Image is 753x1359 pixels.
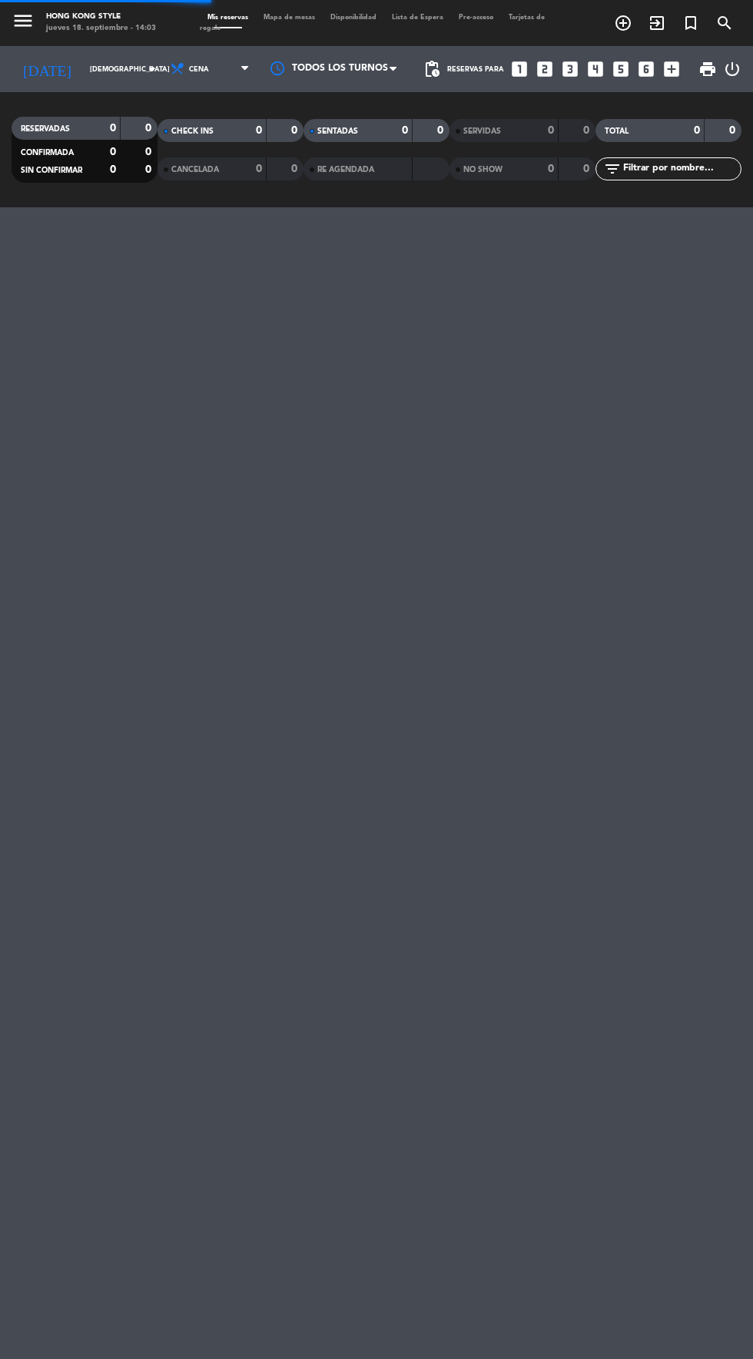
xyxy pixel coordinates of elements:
div: LOG OUT [723,46,741,92]
strong: 0 [291,164,300,174]
div: jueves 18. septiembre - 14:03 [46,23,156,35]
strong: 0 [548,164,554,174]
strong: 0 [548,125,554,136]
i: looks_5 [611,59,631,79]
span: Disponibilidad [323,14,384,21]
span: Mis reservas [200,14,256,21]
i: turned_in_not [682,14,700,32]
span: CANCELADA [171,166,219,174]
strong: 0 [402,125,408,136]
i: looks_one [509,59,529,79]
strong: 0 [110,147,116,157]
strong: 0 [110,164,116,175]
i: looks_6 [636,59,656,79]
strong: 0 [145,147,154,157]
strong: 0 [729,125,738,136]
strong: 0 [437,125,446,136]
span: SERVIDAS [463,127,501,135]
span: RE AGENDADA [317,166,374,174]
i: add_circle_outline [614,14,632,32]
strong: 0 [145,123,154,134]
strong: 0 [110,123,116,134]
span: NO SHOW [463,166,503,174]
strong: 0 [145,164,154,175]
button: menu [12,9,35,36]
strong: 0 [583,125,592,136]
span: Reservas para [447,65,504,74]
span: SENTADAS [317,127,358,135]
span: pending_actions [423,60,441,78]
strong: 0 [256,125,262,136]
span: CONFIRMADA [21,149,74,157]
span: Lista de Espera [384,14,451,21]
span: RESERVADAS [21,125,70,133]
span: Pre-acceso [451,14,501,21]
span: CHECK INS [171,127,214,135]
strong: 0 [583,164,592,174]
i: looks_two [535,59,555,79]
i: filter_list [603,160,622,178]
input: Filtrar por nombre... [622,160,741,177]
i: exit_to_app [648,14,666,32]
i: looks_3 [560,59,580,79]
i: menu [12,9,35,32]
i: add_box [662,59,682,79]
i: looks_4 [585,59,605,79]
div: HONG KONG STYLE [46,12,156,23]
span: Cena [189,65,209,74]
span: TOTAL [605,127,629,135]
i: arrow_drop_down [143,60,161,78]
strong: 0 [694,125,700,136]
i: [DATE] [12,54,82,84]
i: search [715,14,734,32]
strong: 0 [291,125,300,136]
strong: 0 [256,164,262,174]
span: Mapa de mesas [256,14,323,21]
span: SIN CONFIRMAR [21,167,82,174]
span: print [698,60,717,78]
i: power_settings_new [723,60,741,78]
